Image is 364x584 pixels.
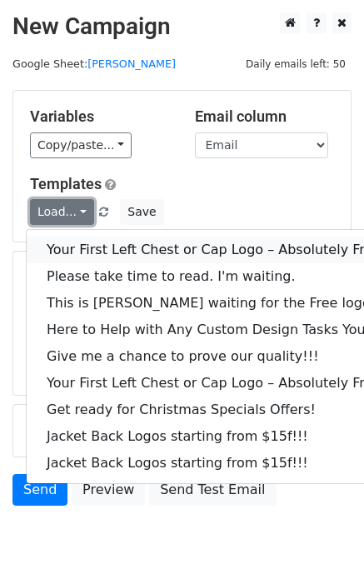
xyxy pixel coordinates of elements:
a: [PERSON_NAME] [87,57,176,70]
h5: Email column [195,107,335,126]
a: Copy/paste... [30,132,132,158]
a: Templates [30,175,102,192]
h5: Variables [30,107,170,126]
a: Daily emails left: 50 [240,57,352,70]
a: Send Test Email [149,474,276,506]
a: Preview [72,474,145,506]
small: Google Sheet: [12,57,176,70]
a: Load... [30,199,94,225]
iframe: Chat Widget [281,504,364,584]
button: Save [120,199,163,225]
span: Daily emails left: 50 [240,55,352,73]
h2: New Campaign [12,12,352,41]
a: Send [12,474,67,506]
